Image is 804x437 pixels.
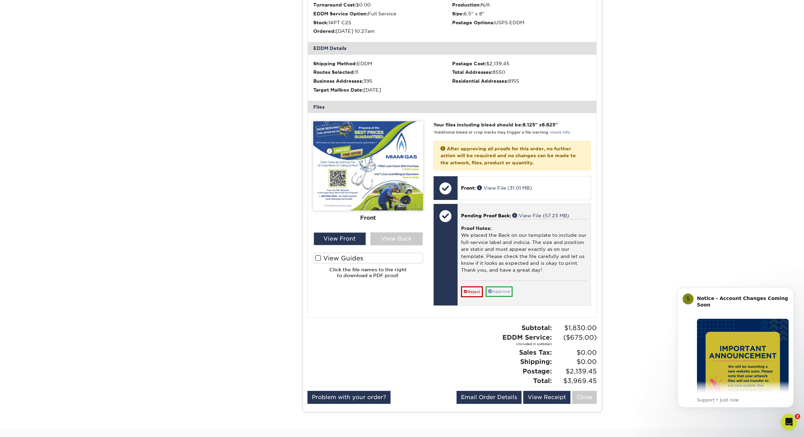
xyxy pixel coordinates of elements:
[551,130,570,135] a: more info
[461,213,511,218] span: Pending Proof Back:
[533,377,552,384] strong: Total:
[452,60,591,67] div: $2,139.45
[313,253,423,263] label: View Guides
[554,357,597,367] span: $0.00
[452,69,591,76] div: 8550
[461,185,476,191] span: Front:
[522,324,552,331] strong: Subtotal:
[313,86,452,93] div: [DATE]
[452,78,591,84] div: 8155
[433,122,558,127] strong: Your files including bleed should be: " x "
[313,2,356,8] strong: Turnaround Cost:
[461,219,587,281] div: We placed the Back on our template to include our full-service label and indicia. The size and po...
[433,130,570,135] small: *Additional bleed or crop marks may trigger a file warning –
[313,78,363,84] strong: Business Addresses:
[523,122,535,127] span: 8.125
[554,376,597,386] span: $3,969.45
[461,286,483,297] a: Reject
[440,146,576,165] strong: After approving all proofs for this order, no further action will be required and no changes can ...
[452,1,591,8] li: N/A
[502,342,552,346] small: (included in subtotal)
[307,391,391,404] a: Problem with your order?
[452,78,508,84] strong: Residential Addresses:
[308,101,596,113] div: Files
[313,210,423,226] div: Front
[486,286,513,297] a: Approve
[452,2,481,8] strong: Production:
[452,10,591,17] li: 6.5" x 8"
[313,10,452,17] li: Full Service
[512,213,569,218] a: View File (57.23 MB)
[667,277,804,419] iframe: Intercom notifications message
[523,391,570,404] a: View Receipt
[502,333,552,346] strong: EDDM Service:
[452,11,464,16] strong: Size:
[313,69,452,76] div: 11
[457,391,522,404] a: Email Order Details
[313,60,452,67] div: EDDM
[313,11,368,16] strong: EDDM Service Option:
[461,226,491,231] strong: Proof Notes:
[313,28,336,34] strong: Ordered:
[554,323,597,333] span: $1,830.00
[554,333,597,342] span: ($675.00)
[370,232,423,245] div: View Back
[452,20,495,25] strong: Postage Options:
[520,358,552,365] strong: Shipping:
[523,367,552,375] strong: Postage:
[452,69,492,75] strong: Total Addresses:
[554,348,597,357] span: $0.00
[313,69,355,75] strong: Routes Selected:
[314,232,366,245] div: View Front
[795,414,800,419] span: 2
[308,42,596,54] div: EDDM Details
[452,61,486,66] strong: Postage Cost:
[313,20,328,25] strong: Stock:
[477,185,532,191] a: View File (31.01 MB)
[313,78,452,84] div: 395
[313,267,423,284] h6: Click the file names to the right to download a PDF proof.
[313,28,452,35] li: [DATE] 10:27am
[313,1,452,8] li: $0.00
[313,87,364,93] strong: Target Mailbox Date:
[313,19,452,26] li: 14PT C2S
[2,416,58,435] iframe: Google Customer Reviews
[572,391,597,404] a: Close
[542,122,555,127] span: 6.625
[313,61,357,66] strong: Shipping Method:
[554,367,597,376] span: $2,139.45
[519,349,552,356] strong: Sales Tax:
[452,19,591,26] li: USPS EDDM
[781,414,797,430] iframe: Intercom live chat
